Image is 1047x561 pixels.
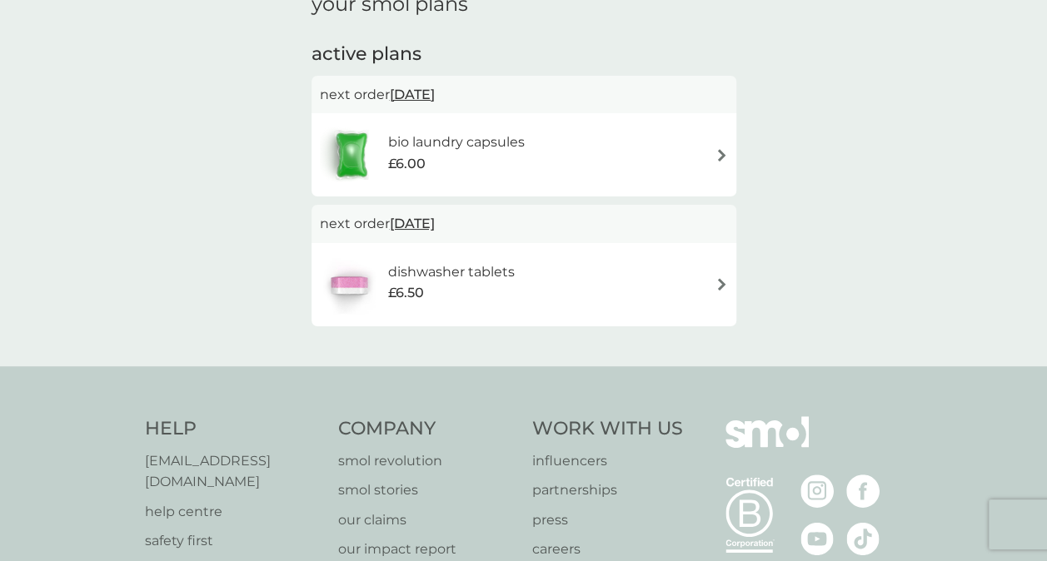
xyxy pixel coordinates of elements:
a: influencers [532,450,683,472]
p: next order [320,84,728,106]
img: bio laundry capsules [320,126,383,184]
img: arrow right [715,149,728,161]
span: [DATE] [390,78,435,111]
h4: Work With Us [532,416,683,442]
img: arrow right [715,278,728,290]
img: visit the smol Youtube page [800,522,834,555]
h6: bio laundry capsules [387,132,524,153]
a: smol revolution [338,450,516,472]
img: visit the smol Facebook page [846,474,880,508]
img: dishwasher tablets [320,256,378,314]
a: safety first [145,530,322,552]
a: press [532,509,683,531]
h4: Help [145,416,322,442]
span: £6.00 [387,153,425,175]
span: £6.50 [387,282,423,304]
h2: active plans [312,42,736,67]
img: smol [725,416,809,473]
a: [EMAIL_ADDRESS][DOMAIN_NAME] [145,450,322,493]
a: our claims [338,509,516,531]
p: next order [320,213,728,235]
a: help centre [145,501,322,523]
span: [DATE] [390,207,435,240]
a: our impact report [338,539,516,560]
a: careers [532,539,683,560]
h6: dishwasher tablets [387,261,514,283]
a: partnerships [532,479,683,501]
h4: Company [338,416,516,442]
img: visit the smol Instagram page [800,474,834,508]
img: visit the smol Tiktok page [846,522,880,555]
a: smol stories [338,479,516,501]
